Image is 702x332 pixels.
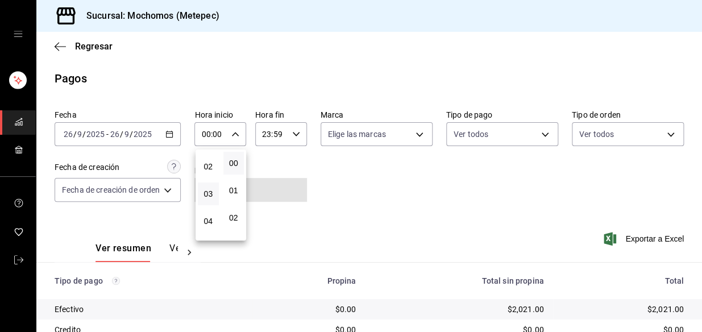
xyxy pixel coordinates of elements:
button: 01 [223,179,244,202]
button: 02 [223,206,244,229]
span: 02 [205,162,212,171]
button: 02 [198,155,219,178]
span: 03 [205,189,212,198]
span: 01 [230,186,238,195]
span: 00 [230,159,238,168]
button: 00 [223,152,244,175]
button: 04 [198,210,219,233]
span: 04 [205,217,212,226]
span: 02 [230,213,238,222]
button: 03 [198,182,219,205]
